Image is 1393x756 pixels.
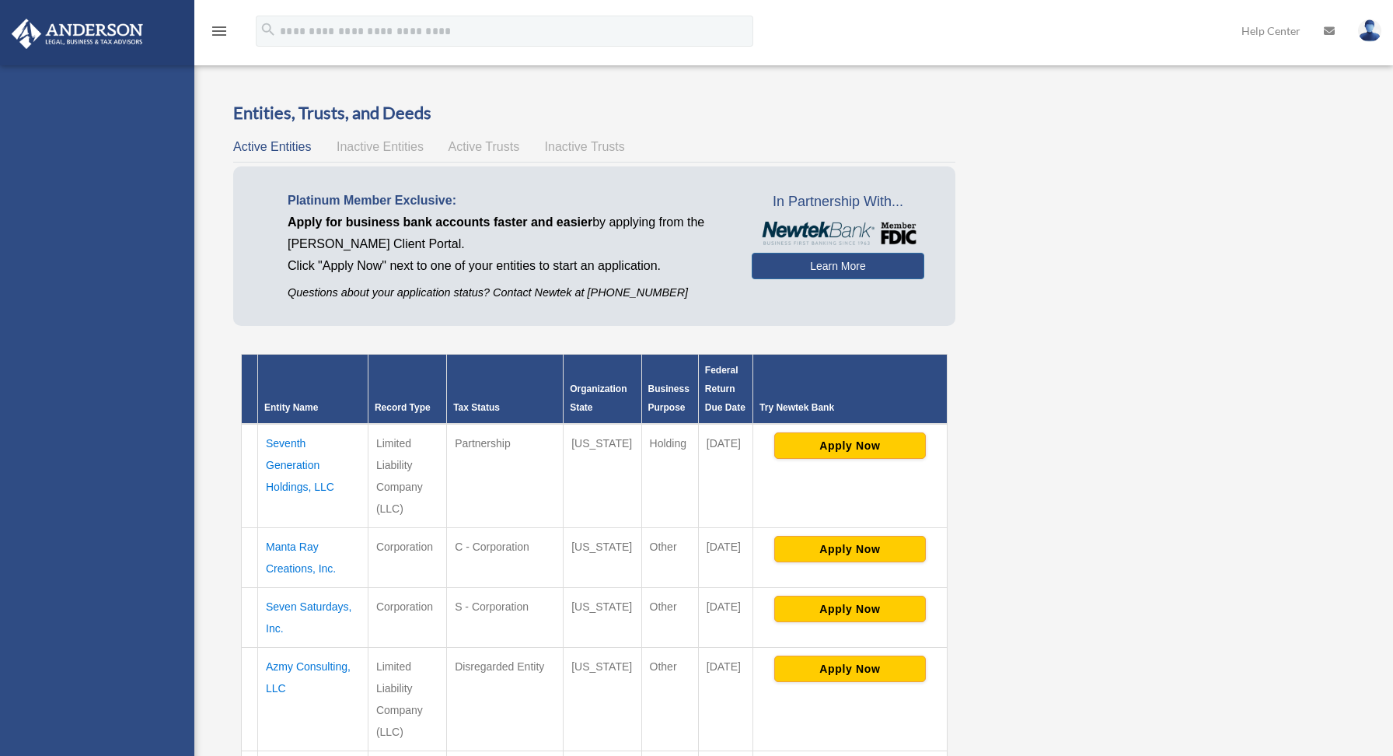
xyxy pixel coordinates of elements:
td: Seven Saturdays, Inc. [258,588,368,648]
h3: Entities, Trusts, and Deeds [233,101,955,125]
span: Active Trusts [449,140,520,153]
td: Manta Ray Creations, Inc. [258,528,368,588]
span: In Partnership With... [752,190,923,215]
td: Holding [641,424,698,528]
th: Business Purpose [641,355,698,425]
td: [US_STATE] [564,528,641,588]
button: Apply Now [774,656,926,682]
p: Questions about your application status? Contact Newtek at [PHONE_NUMBER] [288,283,728,303]
i: menu [210,22,229,40]
img: Anderson Advisors Platinum Portal [7,19,148,49]
div: Try Newtek Bank [759,398,941,417]
th: Organization State [564,355,641,425]
td: [DATE] [698,648,752,751]
td: [DATE] [698,424,752,528]
p: Click "Apply Now" next to one of your entities to start an application. [288,255,728,277]
td: Other [641,588,698,648]
td: [US_STATE] [564,588,641,648]
img: NewtekBankLogoSM.png [759,222,916,245]
p: Platinum Member Exclusive: [288,190,728,212]
td: Other [641,528,698,588]
button: Apply Now [774,536,926,562]
a: menu [210,27,229,40]
td: [DATE] [698,528,752,588]
td: Limited Liability Company (LLC) [368,648,446,751]
span: Active Entities [233,140,311,153]
i: search [260,21,277,38]
th: Record Type [368,355,446,425]
td: Partnership [447,424,564,528]
td: Corporation [368,588,446,648]
td: Azmy Consulting, LLC [258,648,368,751]
th: Federal Return Due Date [698,355,752,425]
td: [US_STATE] [564,424,641,528]
button: Apply Now [774,596,926,622]
td: C - Corporation [447,528,564,588]
a: Learn More [752,253,923,279]
td: [US_STATE] [564,648,641,751]
button: Apply Now [774,432,926,459]
th: Entity Name [258,355,368,425]
td: Other [641,648,698,751]
img: User Pic [1358,19,1381,42]
td: Corporation [368,528,446,588]
span: Inactive Entities [337,140,424,153]
span: Inactive Trusts [545,140,625,153]
span: Apply for business bank accounts faster and easier [288,215,592,229]
td: Limited Liability Company (LLC) [368,424,446,528]
td: S - Corporation [447,588,564,648]
td: Seventh Generation Holdings, LLC [258,424,368,528]
td: [DATE] [698,588,752,648]
td: Disregarded Entity [447,648,564,751]
p: by applying from the [PERSON_NAME] Client Portal. [288,212,728,255]
th: Tax Status [447,355,564,425]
